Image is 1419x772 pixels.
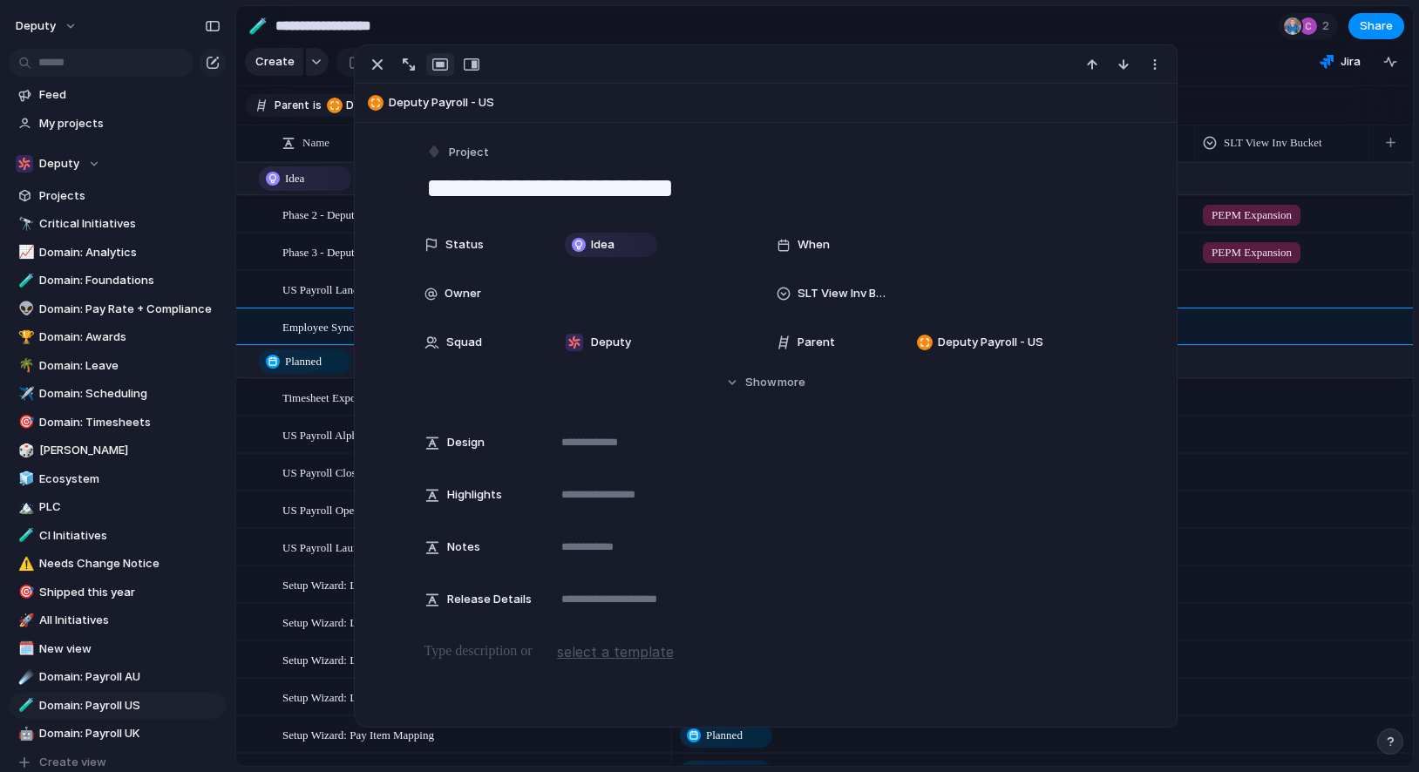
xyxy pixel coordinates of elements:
a: 🏆Domain: Awards [9,324,227,350]
button: 🚀 [16,612,33,629]
div: 🗓️ [18,639,31,659]
span: PEPM Expansion [1212,207,1292,224]
span: Deputy Payroll - US [938,334,1043,351]
div: 🧪Domain: Payroll US [9,693,227,719]
button: Deputy [9,151,227,177]
span: Share [1360,17,1393,35]
button: 🧪 [16,272,33,289]
button: 🌴 [16,357,33,375]
a: 📈Domain: Analytics [9,240,227,266]
span: PEPM Expansion [1212,244,1292,261]
span: SLT View Inv Bucket [798,285,888,302]
div: 🏆 [18,328,31,348]
span: Critical Initiatives [39,215,221,233]
span: Highlights [447,486,502,504]
span: US Payroll Closed Beta [282,462,390,482]
div: ☄️Domain: Payroll AU [9,664,227,690]
div: ☄️ [18,667,31,687]
span: Domain: Analytics [39,244,221,261]
button: ☄️ [16,668,33,686]
button: select a template [554,639,676,665]
div: 🧪 [18,271,31,291]
div: 🧪 [18,695,31,715]
span: Timesheet Export in GO [282,387,394,407]
span: Deputy [39,155,79,173]
button: Project [423,140,494,166]
div: 🤖Domain: Payroll UK [9,721,227,747]
span: more [777,374,805,391]
a: Projects [9,183,227,209]
a: 🚀All Initiatives [9,607,227,633]
span: Deputy Payroll - US [346,98,414,113]
span: Design [447,434,485,451]
button: 🔭 [16,215,33,233]
span: CI Initiatives [39,527,221,545]
div: 🌴 [18,356,31,376]
span: US Payroll Open Beta [282,499,384,519]
span: deputy [16,17,56,35]
button: 🎯 [16,414,33,431]
span: Show [745,374,777,391]
button: 🏔️ [16,498,33,516]
div: 🎯 [18,412,31,432]
div: 📈 [18,242,31,262]
a: 🎯Domain: Timesheets [9,410,227,436]
span: When [798,236,830,254]
span: Deputy Payroll - US [327,98,414,113]
span: Domain: Foundations [39,272,221,289]
span: Deputy Payroll - US [389,94,1169,112]
button: Deputy Payroll - US [363,89,1169,117]
button: 🤖 [16,725,33,742]
div: 🎲[PERSON_NAME] [9,437,227,464]
span: Employee Sync Settings [282,316,393,336]
span: Status [445,236,484,254]
button: ⚠️ [16,555,33,572]
span: select a template [557,641,674,662]
span: Shipped this year [39,584,221,601]
button: 📈 [16,244,33,261]
span: Domain: Payroll UK [39,725,221,742]
span: Idea [285,170,304,187]
button: ✈️ [16,385,33,403]
button: deputy [8,12,86,40]
a: 🧪CI Initiatives [9,523,227,549]
div: 🚀 [18,611,31,631]
a: 👽Domain: Pay Rate + Compliance [9,296,227,322]
a: 🌴Domain: Leave [9,353,227,379]
div: 🧪 [248,14,268,37]
button: 🏆 [16,328,33,346]
button: Create [245,48,303,76]
button: 🧪 [16,527,33,545]
div: 🎯 [18,582,31,602]
span: Squad [446,334,482,351]
button: 🗓️ [16,640,33,658]
span: Domain: Leave [39,357,221,375]
div: 🧊 [18,469,31,489]
div: 🧊Ecosystem [9,466,227,492]
span: Domain: Awards [39,328,221,346]
div: 🎲 [18,441,31,461]
button: 👽 [16,301,33,318]
span: Owner [445,285,481,302]
span: US Payroll Alpha [282,424,363,444]
span: Jira [1341,53,1361,71]
span: All Initiatives [39,612,221,629]
a: 🧪Domain: Foundations [9,267,227,294]
span: Domain: Scheduling [39,385,221,403]
a: 🎯Shipped this year [9,579,227,606]
button: 🧊 [16,471,33,488]
button: 🧪 [244,12,272,40]
a: ✈️Domain: Scheduling [9,381,227,407]
button: 🎯 [16,584,33,601]
span: SLT View Inv Bucket [1224,134,1322,152]
a: ⚠️Needs Change Notice [9,551,227,577]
